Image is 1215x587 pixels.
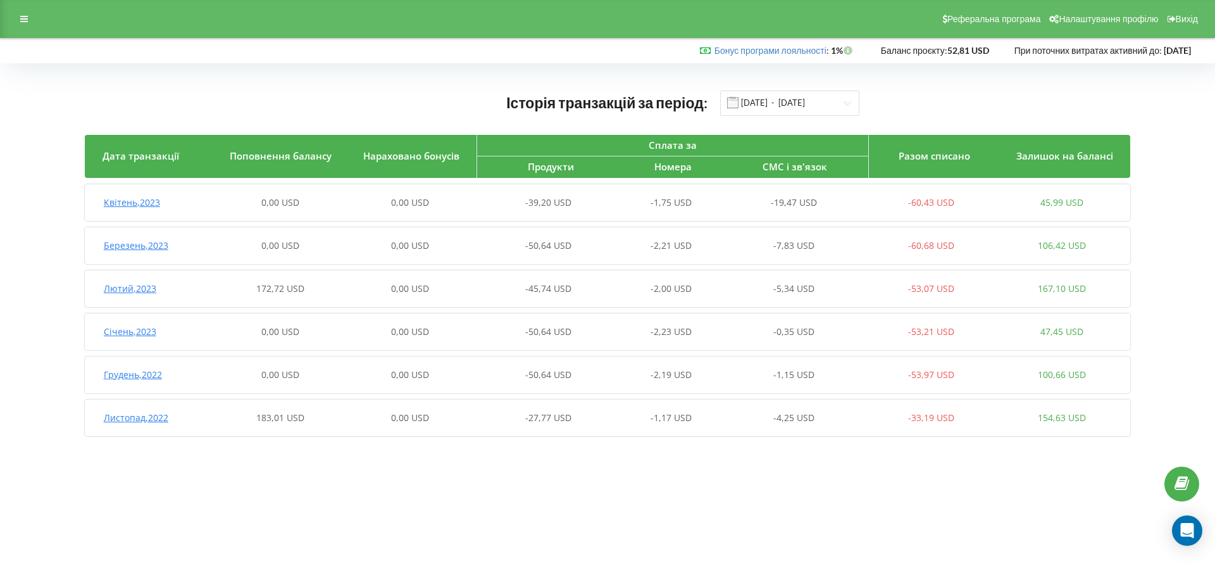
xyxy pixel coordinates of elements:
span: -39,20 USD [525,196,571,208]
span: -1,17 USD [651,412,692,424]
span: -2,21 USD [651,239,692,251]
a: Бонус програми лояльності [714,45,826,56]
span: Номера [654,160,692,173]
span: -2,23 USD [651,325,692,338]
span: 45,99 USD [1040,196,1083,208]
span: 154,63 USD [1038,412,1086,424]
span: Січень , 2023 [104,325,156,338]
span: 172,72 USD [256,282,304,294]
span: -60,68 USD [908,239,954,251]
span: -1,75 USD [651,196,692,208]
span: СМС і зв'язок [763,160,827,173]
span: 0,00 USD [261,325,299,338]
span: Листопад , 2022 [104,412,168,424]
span: Реферальна програма [947,14,1041,24]
span: 47,45 USD [1040,325,1083,338]
span: Березень , 2023 [104,239,168,251]
span: 183,01 USD [256,412,304,424]
span: Грудень , 2022 [104,369,162,381]
strong: 52,81 USD [947,45,989,56]
span: -5,34 USD [773,282,814,294]
span: -53,21 USD [908,325,954,338]
span: 0,00 USD [391,196,429,208]
span: Лютий , 2023 [104,282,156,294]
div: Open Intercom Messenger [1172,515,1202,546]
span: При поточних витратах активний до: [1014,45,1162,56]
span: Нараховано бонусів [363,149,459,162]
span: -33,19 USD [908,412,954,424]
span: 0,00 USD [391,282,429,294]
span: -50,64 USD [525,325,571,338]
span: -2,00 USD [651,282,692,294]
span: 100,66 USD [1038,369,1086,381]
span: Баланс проєкту: [881,45,947,56]
span: 0,00 USD [391,325,429,338]
span: Квітень , 2023 [104,196,160,208]
span: -53,07 USD [908,282,954,294]
span: Залишок на балансі [1016,149,1113,162]
span: -4,25 USD [773,412,814,424]
strong: 1% [831,45,856,56]
span: Сплата за [649,139,697,151]
span: Продукти [528,160,574,173]
span: -45,74 USD [525,282,571,294]
span: -27,77 USD [525,412,571,424]
span: 0,00 USD [391,369,429,381]
span: -19,47 USD [771,196,817,208]
span: 0,00 USD [261,239,299,251]
span: -2,19 USD [651,369,692,381]
span: -50,64 USD [525,369,571,381]
span: -7,83 USD [773,239,814,251]
span: 0,00 USD [391,239,429,251]
span: -60,43 USD [908,196,954,208]
span: 0,00 USD [391,412,429,424]
span: Історія транзакцій за період: [506,94,707,111]
span: -50,64 USD [525,239,571,251]
span: Дата транзакції [103,149,179,162]
span: Вихід [1176,14,1198,24]
span: Разом списано [899,149,970,162]
span: Налаштування профілю [1059,14,1158,24]
strong: [DATE] [1164,45,1191,56]
span: -1,15 USD [773,369,814,381]
span: : [714,45,829,56]
span: 0,00 USD [261,369,299,381]
span: -0,35 USD [773,325,814,338]
span: 0,00 USD [261,196,299,208]
span: 167,10 USD [1038,282,1086,294]
span: 106,42 USD [1038,239,1086,251]
span: -53,97 USD [908,369,954,381]
span: Поповнення балансу [230,149,332,162]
